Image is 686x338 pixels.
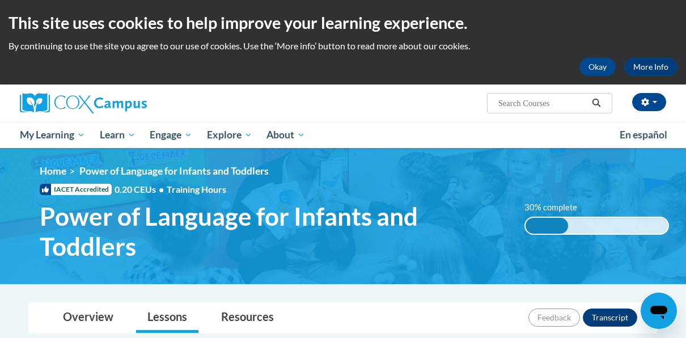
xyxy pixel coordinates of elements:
[40,201,507,261] span: Power of Language for Infants and Toddlers
[136,303,198,333] a: Lessons
[624,58,677,76] a: More Info
[40,165,66,177] a: Home
[142,122,200,148] a: Engage
[528,309,580,327] button: Feedback
[9,40,677,52] p: By continuing to use the site you agree to our use of cookies. Use the ‘More info’ button to read...
[641,293,677,329] iframe: Button to launch messaging window
[150,128,192,142] span: Engage
[612,123,675,147] a: En español
[12,122,92,148] a: My Learning
[92,122,143,148] a: Learn
[579,58,616,76] button: Okay
[524,201,590,214] label: 30% complete
[266,128,305,142] span: About
[497,96,588,110] input: Search Courses
[260,122,313,148] a: About
[207,128,252,142] span: Explore
[79,165,269,177] span: Power of Language for Infants and Toddlers
[20,128,85,142] span: My Learning
[167,184,226,195] span: Training Hours
[526,218,568,234] div: 30% complete
[583,309,637,327] button: Transcript
[115,183,167,196] span: 0.20 CEUs
[200,122,260,148] a: Explore
[159,184,164,195] span: •
[20,93,224,113] a: Cox Campus
[210,303,285,333] a: Resources
[588,96,605,110] button: Search
[100,128,135,142] span: Learn
[52,303,125,333] a: Overview
[40,184,112,195] span: IACET Accredited
[9,11,677,34] h2: This site uses cookies to help improve your learning experience.
[11,122,675,148] div: Main menu
[632,93,666,111] button: Account Settings
[20,93,147,113] img: Cox Campus
[620,129,667,141] span: En español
